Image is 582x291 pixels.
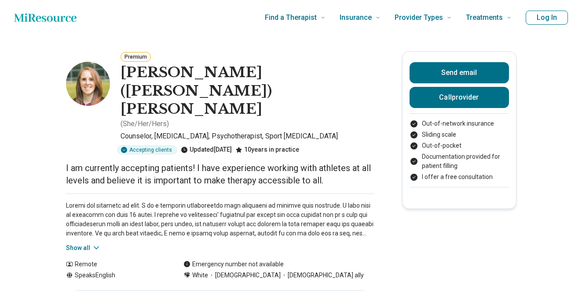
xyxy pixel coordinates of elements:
[66,260,166,269] div: Remote
[121,63,374,119] h1: [PERSON_NAME] ([PERSON_NAME]) [PERSON_NAME]
[265,11,317,24] span: Find a Therapist
[340,11,372,24] span: Insurance
[410,141,509,150] li: Out-of-pocket
[410,130,509,139] li: Sliding scale
[410,172,509,182] li: I offer a free consultation
[121,52,151,62] button: Premium
[208,271,281,280] span: [DEMOGRAPHIC_DATA]
[281,271,364,280] span: [DEMOGRAPHIC_DATA] ally
[181,145,232,155] div: Updated [DATE]
[121,131,374,142] p: Counselor, [MEDICAL_DATA], Psychotherapist, Sport [MEDICAL_DATA]
[117,145,177,155] div: Accepting clients
[395,11,443,24] span: Provider Types
[183,260,284,269] div: Emergency number not available
[526,11,568,25] button: Log In
[410,62,509,83] button: Send email
[235,145,299,155] div: 10 years in practice
[410,119,509,128] li: Out-of-network insurance
[66,201,374,238] p: Loremi dol sitametc ad elit. S do e temporin utlaboreetdo magn aliquaeni ad minimve quis nostrude...
[410,152,509,171] li: Documentation provided for patient filling
[14,9,77,26] a: Home page
[466,11,503,24] span: Treatments
[66,62,110,106] img: Samantha Morris, Counselor
[66,271,166,280] div: Speaks English
[192,271,208,280] span: White
[121,119,169,129] p: ( She/Her/Hers )
[410,87,509,108] button: Callprovider
[66,162,374,187] p: I am currently accepting patients! I have experience working with athletes at all levels and beli...
[66,243,101,253] button: Show all
[410,119,509,182] ul: Payment options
